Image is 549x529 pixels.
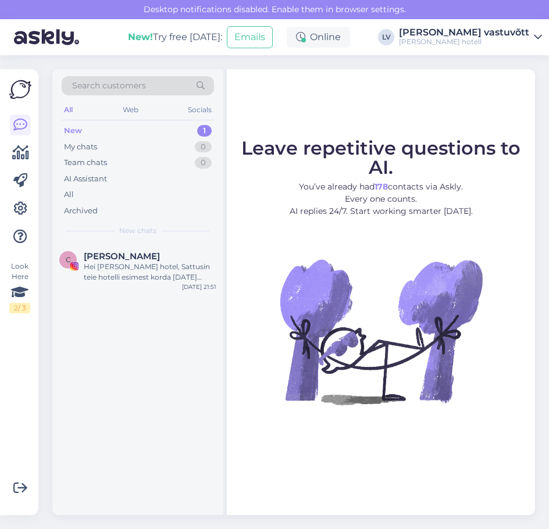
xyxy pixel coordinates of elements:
[241,137,521,178] span: Leave repetitive questions to AI.
[9,261,30,313] div: Look Here
[195,141,212,153] div: 0
[9,78,31,101] img: Askly Logo
[399,28,529,37] div: [PERSON_NAME] vastuvõtt
[64,125,82,137] div: New
[64,205,98,217] div: Archived
[237,181,525,217] p: You’ve already had contacts via Askly. Every one counts. AI replies 24/7. Start working smarter [...
[64,173,107,185] div: AI Assistant
[378,29,394,45] div: LV
[287,27,350,48] div: Online
[375,181,388,192] b: 178
[227,26,273,48] button: Emails
[84,251,160,262] span: Carol Leiste
[64,189,74,201] div: All
[399,37,529,47] div: [PERSON_NAME] hotell
[64,141,97,153] div: My chats
[64,157,107,169] div: Team chats
[195,157,212,169] div: 0
[84,262,216,283] div: Hei [PERSON_NAME] hotel, Sattusin teie hotelli esimest korda [DATE] aasta detsembris. Sõbranna vi...
[399,28,542,47] a: [PERSON_NAME] vastuvõtt[PERSON_NAME] hotell
[182,283,216,291] div: [DATE] 21:51
[62,102,75,117] div: All
[66,255,71,264] span: C
[276,227,486,436] img: No Chat active
[72,80,146,92] span: Search customers
[186,102,214,117] div: Socials
[9,303,30,313] div: 2 / 3
[128,30,222,44] div: Try free [DATE]:
[120,102,141,117] div: Web
[128,31,153,42] b: New!
[119,226,156,236] span: New chats
[197,125,212,137] div: 1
